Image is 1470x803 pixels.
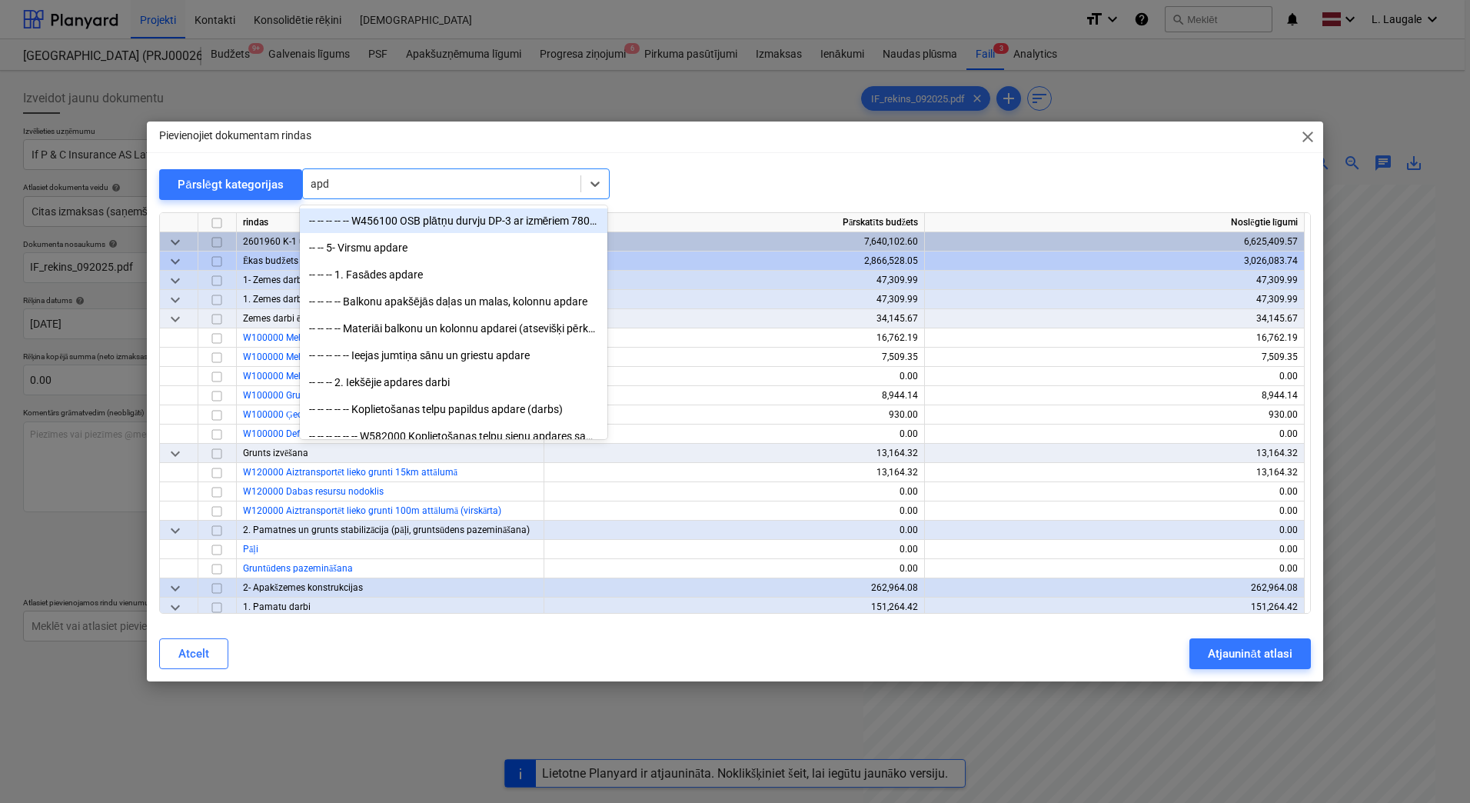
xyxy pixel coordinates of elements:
[243,467,457,478] a: W120000 Aiztransportēt lieko grunti 15km attālumā
[300,370,607,395] div: -- -- -- 2. Iekšējie apdares darbi
[243,525,530,535] span: 2. Pamatnes un grunts stabilizācija (pāļi, gruntsūdens pazemināšana)
[243,544,258,555] a: Pāļi
[300,289,607,314] div: -- -- -- -- Balkonu apakšējās daļas un malas, kolonnu apdare
[550,252,918,271] div: 2,866,528.05
[931,386,1298,405] div: 8,944.14
[550,463,918,482] div: 13,164.32
[1208,644,1292,664] div: Atjaunināt atlasi
[300,397,607,421] div: -- -- -- -- -- Koplietošanas telpu papildus apdare (darbs)
[300,424,607,448] div: -- -- -- -- -- -- W582000 Koplietošanas telpu sienu apdares sadārdzinājums (faktūrkrāsojums)
[300,262,607,287] div: -- -- -- 1. Fasādes apdare
[931,290,1298,309] div: 47,309.99
[166,521,185,540] span: keyboard_arrow_down
[243,390,841,401] span: W100000 Grunts blietēšana pa kārtām ar mehanizētām rokas blietēm pēc betonēšanas un hidroizolācij...
[550,309,918,328] div: 34,145.67
[300,316,607,341] div: -- -- -- -- Materiāi balkonu un kolonnu apdarei (atsevišķi pērkamie)
[550,271,918,290] div: 47,309.99
[159,169,302,200] button: Pārslēgt kategorijas
[931,463,1298,482] div: 13,164.32
[550,367,918,386] div: 0.00
[931,252,1298,271] div: 3,026,083.74
[178,175,284,195] div: Pārslēgt kategorijas
[300,208,607,233] div: -- -- -- -- -- W456100 OSB plātņu durvju DP-3 ar izmēriem 780*2090mm montāža un izgatavošana uz v...
[159,638,228,669] button: Atcelt
[931,501,1298,521] div: 0.00
[544,213,925,232] div: Pārskatīts budžets
[243,313,313,324] span: Zemes darbi ēkai
[237,213,544,232] div: rindas
[243,563,353,574] a: Gruntūdens pazemināšana
[550,598,918,617] div: 151,264.42
[550,328,918,348] div: 16,762.19
[166,233,185,252] span: keyboard_arrow_down
[243,255,314,266] span: Ēkas budžets K-1
[931,425,1298,444] div: 0.00
[550,559,918,578] div: 0.00
[931,444,1298,463] div: 13,164.32
[550,482,918,501] div: 0.00
[550,348,918,367] div: 7,509.35
[931,367,1298,386] div: 0.00
[178,644,209,664] div: Atcelt
[243,294,323,305] span: 1. Zemes darbi ēkai
[243,371,815,382] a: W100000 Mehanizēta būvbedres aizbēršana ar tīro smilti (30%), pēc betonēšanas un hidroizolācijas ...
[550,290,918,309] div: 47,309.99
[166,272,185,290] span: keyboard_arrow_down
[166,310,185,328] span: keyboard_arrow_down
[159,128,311,144] p: Pievienojiet dokumentam rindas
[550,521,918,540] div: 0.00
[243,448,308,458] span: Grunts izvēšana
[931,482,1298,501] div: 0.00
[550,425,918,444] div: 0.00
[1393,729,1470,803] iframe: Chat Widget
[931,521,1298,540] div: 0.00
[243,352,800,362] a: W100000 Mehanizēta būvbedres aizbēršana ar esošo grunti, pēc betonēšanas un hidroizolācijas darbu...
[243,582,363,593] span: 2- Apakšzemes konstrukcijas
[550,540,918,559] div: 0.00
[925,213,1305,232] div: Noslēgtie līgumi
[931,405,1298,425] div: 930.00
[550,578,918,598] div: 262,964.08
[931,598,1298,617] div: 151,264.42
[243,601,311,612] span: 1. Pamatu darbi
[300,343,607,368] div: -- -- -- -- -- Ieejas jumtiņa sānu un griestu apdare
[931,271,1298,290] div: 47,309.99
[931,578,1298,598] div: 262,964.08
[931,348,1298,367] div: 7,509.35
[550,405,918,425] div: 930.00
[1189,638,1310,669] button: Atjaunināt atlasi
[243,332,555,343] a: W100000 Mehanizēta būvbedres rakšana līdz 400mm virs projekta atzīmes
[166,579,185,598] span: keyboard_arrow_down
[550,444,918,463] div: 13,164.32
[243,428,540,439] a: W100000 Deformācijas moduļa mērījums (būvbedres grunts pretestība)
[243,505,501,516] a: W120000 Aiztransportēt lieko grunti 100m attālumā (virskārta)
[931,559,1298,578] div: 0.00
[166,291,185,309] span: keyboard_arrow_down
[300,235,607,260] div: -- -- 5- Virsmu apdare
[243,409,491,420] a: W100000 Ģeodēziskā uzmērīšana, dokumentu noformēšana
[550,386,918,405] div: 8,944.14
[243,275,362,285] span: 1- Zemes darbi un pamatnes
[931,309,1298,328] div: 34,145.67
[1299,128,1317,146] span: close
[931,328,1298,348] div: 16,762.19
[166,252,185,271] span: keyboard_arrow_down
[243,486,384,497] a: W120000 Dabas resursu nodoklis
[931,232,1298,252] div: 6,625,409.57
